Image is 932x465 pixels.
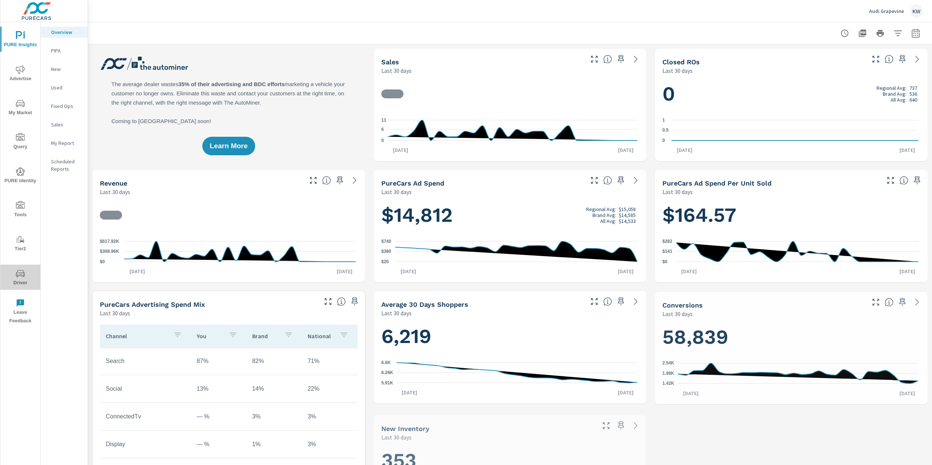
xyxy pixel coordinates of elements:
p: [DATE] [894,268,920,275]
h5: PureCars Advertising Spend Mix [100,301,205,308]
text: $20 [381,259,389,264]
text: $0 [662,259,668,264]
span: Save this to your personalized report [615,174,627,186]
div: Overview [41,27,88,38]
td: 3% [302,407,357,426]
p: Channel [106,332,167,340]
text: $308.96K [100,249,119,254]
button: Select Date Range [908,26,923,41]
p: [DATE] [388,146,413,154]
p: Last 30 days [381,187,412,196]
div: Used [41,82,88,93]
span: This table looks at how you compare to the amount of budget you spend per channel as opposed to y... [337,297,346,306]
p: My Report [51,139,82,147]
p: You [197,332,223,340]
text: $282 [662,239,672,244]
p: [DATE] [676,268,702,275]
button: "Export Report to PDF" [855,26,870,41]
text: 2.54K [662,361,674,366]
button: Make Fullscreen [307,174,319,186]
p: 737 [909,85,917,91]
p: [DATE] [613,268,639,275]
td: ConnectedTv [100,407,191,426]
p: National [308,332,334,340]
span: Save this to your personalized report [334,174,346,186]
p: [DATE] [613,389,639,396]
p: Last 30 days [100,309,130,318]
td: 3% [246,407,302,426]
text: 11 [381,118,386,123]
span: Tools [3,201,38,219]
td: 14% [246,380,302,398]
text: 1.98K [662,371,674,376]
td: 82% [246,352,302,370]
p: Audi Grapevine [869,8,904,14]
text: 6.26K [381,370,393,375]
td: 1% [246,435,302,454]
text: 0 [381,138,384,143]
div: nav menu [0,22,40,328]
button: Make Fullscreen [588,174,600,186]
button: Make Fullscreen [322,296,334,308]
p: Sales [51,121,82,128]
h5: Sales [381,58,399,66]
span: Number of Repair Orders Closed by the selected dealership group over the selected time range. [So... [885,55,894,64]
span: Query [3,133,38,151]
p: Overview [51,28,82,36]
p: [DATE] [395,268,421,275]
h5: Closed ROs [662,58,700,66]
text: 1.42K [662,381,674,386]
span: PURE Insights [3,31,38,49]
p: Last 30 days [662,309,693,318]
p: PIPA [51,47,82,54]
span: Leave Feedback [3,299,38,325]
h1: 58,839 [662,324,920,349]
p: $14,585 [619,212,636,218]
text: 1 [662,118,665,123]
a: See more details in report [911,296,923,308]
div: KW [910,4,923,18]
a: See more details in report [630,174,642,186]
p: Scheduled Reports [51,158,82,173]
span: PURE Identity [3,167,38,185]
button: Make Fullscreen [885,174,896,186]
td: Search [100,352,191,370]
div: PIPA [41,45,88,56]
p: Brand Avg: [883,91,906,97]
p: Last 30 days [381,66,412,75]
span: Save this to your personalized report [349,296,361,308]
p: Brand [252,332,278,340]
td: 71% [302,352,357,370]
p: Regional Avg: [586,206,616,212]
td: 3% [302,435,357,454]
button: Make Fullscreen [588,53,600,65]
td: 87% [191,352,246,370]
p: Used [51,84,82,91]
div: Scheduled Reports [41,156,88,174]
a: See more details in report [630,53,642,65]
span: Total sales revenue over the selected date range. [Source: This data is sourced from the dealer’s... [322,176,331,185]
text: $380 [381,249,391,254]
button: Make Fullscreen [870,53,882,65]
p: Brand Avg: [592,212,616,218]
span: Total cost of media for all PureCars channels for the selected dealership group over the selected... [603,176,612,185]
p: Last 30 days [381,433,412,442]
div: Fixed Ops [41,101,88,112]
span: Save this to your personalized report [615,53,627,65]
h5: Conversions [662,301,703,309]
span: Number of vehicles sold by the dealership over the selected date range. [Source: This data is sou... [603,55,612,64]
text: $0 [100,259,105,264]
span: Advertise [3,65,38,83]
p: All Avg: [600,218,616,224]
a: See more details in report [630,420,642,432]
a: See more details in report [630,296,642,308]
p: 536 [909,91,917,97]
text: 0 [662,138,665,143]
h1: $14,812 [381,203,639,228]
span: My Market [3,99,38,117]
p: [DATE] [124,268,150,275]
span: Average cost of advertising per each vehicle sold at the dealer over the selected date range. The... [899,176,908,185]
h1: $164.57 [662,203,920,228]
span: Save this to your personalized report [896,296,908,308]
p: Last 30 days [662,187,693,196]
